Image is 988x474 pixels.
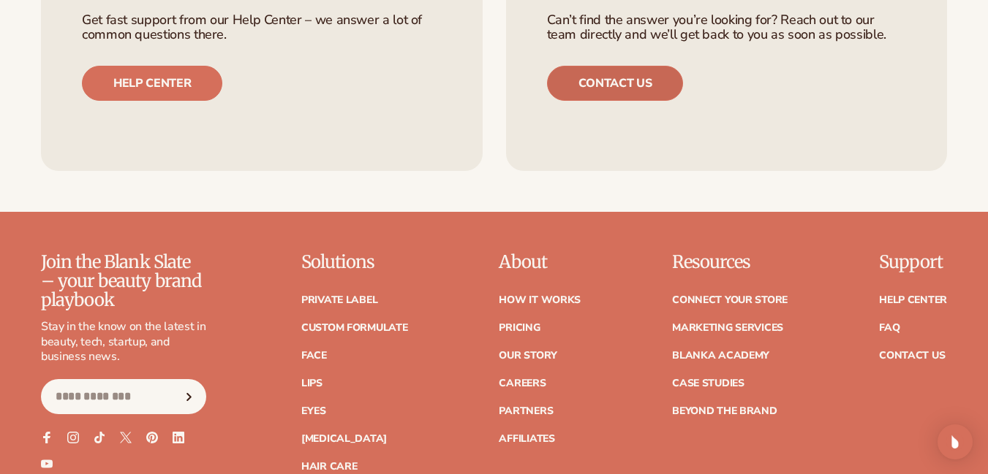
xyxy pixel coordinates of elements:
[82,66,222,101] a: Help center
[938,424,973,459] div: Open Intercom Messenger
[301,378,323,389] a: Lips
[499,323,540,333] a: Pricing
[672,323,783,333] a: Marketing services
[499,295,581,305] a: How It Works
[547,66,684,101] a: Contact us
[301,434,387,444] a: [MEDICAL_DATA]
[879,351,945,361] a: Contact Us
[672,378,744,389] a: Case Studies
[499,378,546,389] a: Careers
[301,462,357,472] a: Hair Care
[499,406,553,416] a: Partners
[499,434,554,444] a: Affiliates
[41,319,206,364] p: Stay in the know on the latest in beauty, tech, startup, and business news.
[672,406,777,416] a: Beyond the brand
[301,323,408,333] a: Custom formulate
[301,351,327,361] a: Face
[301,295,377,305] a: Private label
[672,295,788,305] a: Connect your store
[879,295,947,305] a: Help Center
[301,406,326,416] a: Eyes
[82,13,442,42] p: Get fast support from our Help Center – we answer a lot of common questions there.
[301,253,408,272] p: Solutions
[499,253,581,272] p: About
[672,351,769,361] a: Blanka Academy
[547,13,907,42] p: Can’t find the answer you’re looking for? Reach out to our team directly and we’ll get back to yo...
[173,379,205,414] button: Subscribe
[879,253,947,272] p: Support
[499,351,557,361] a: Our Story
[41,253,206,310] p: Join the Blank Slate – your beauty brand playbook
[672,253,788,272] p: Resources
[879,323,900,333] a: FAQ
